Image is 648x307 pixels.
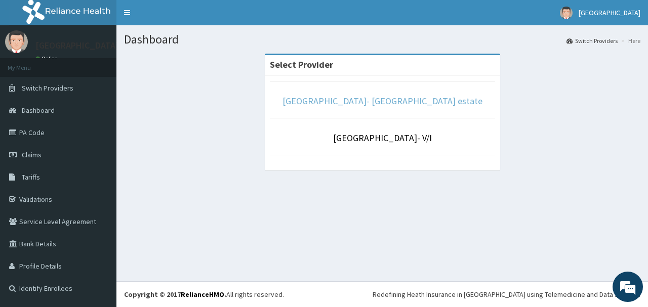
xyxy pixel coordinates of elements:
img: User Image [5,30,28,53]
span: Claims [22,150,42,159]
a: RelianceHMO [181,290,224,299]
footer: All rights reserved. [116,281,648,307]
a: Online [35,55,60,62]
span: Switch Providers [22,83,73,93]
a: [GEOGRAPHIC_DATA]- V/I [333,132,432,144]
p: [GEOGRAPHIC_DATA] [35,41,119,50]
img: User Image [560,7,573,19]
strong: Select Provider [270,59,333,70]
span: Dashboard [22,106,55,115]
strong: Copyright © 2017 . [124,290,226,299]
span: [GEOGRAPHIC_DATA] [579,8,640,17]
div: Redefining Heath Insurance in [GEOGRAPHIC_DATA] using Telemedicine and Data Science! [373,289,640,299]
a: Switch Providers [566,36,618,45]
span: Tariffs [22,172,40,182]
h1: Dashboard [124,33,640,46]
a: [GEOGRAPHIC_DATA]- [GEOGRAPHIC_DATA] estate [282,95,482,107]
li: Here [619,36,640,45]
